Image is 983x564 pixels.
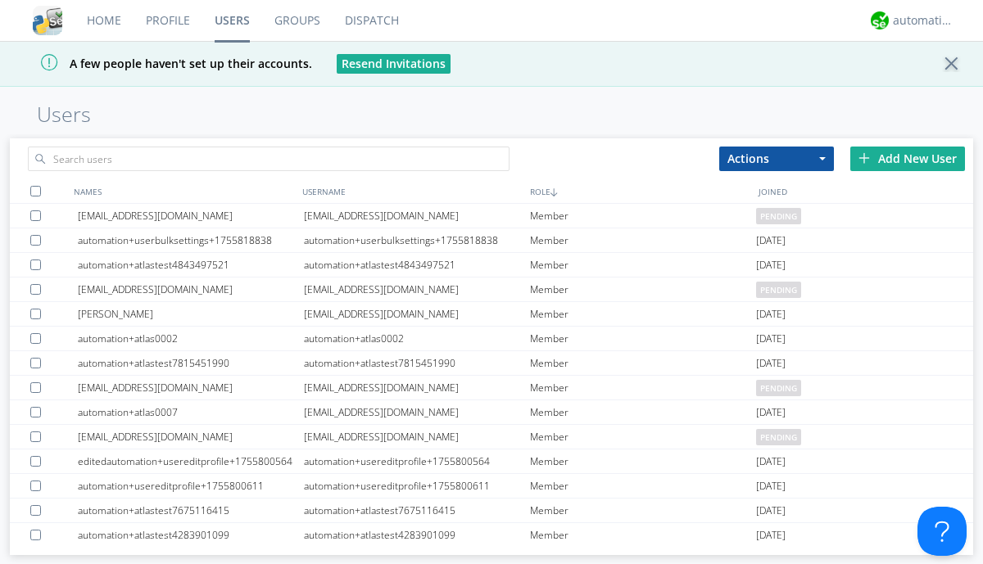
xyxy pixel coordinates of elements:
div: editedautomation+usereditprofile+1755800564 [78,449,304,473]
div: Member [530,228,756,252]
div: automation+atlastest4843497521 [304,253,530,277]
div: automation+atlastest7815451990 [78,351,304,375]
div: Member [530,400,756,424]
div: USERNAME [298,179,527,203]
img: plus.svg [858,152,870,164]
a: [EMAIL_ADDRESS][DOMAIN_NAME][EMAIL_ADDRESS][DOMAIN_NAME]Memberpending [10,376,973,400]
div: automation+atlastest4283901099 [78,523,304,547]
img: cddb5a64eb264b2086981ab96f4c1ba7 [33,6,62,35]
a: automation+atlas0002automation+atlas0002Member[DATE] [10,327,973,351]
div: Member [530,523,756,547]
div: automation+atlas0002 [78,327,304,350]
a: automation+atlastest4283901099automation+atlastest4283901099Member[DATE] [10,523,973,548]
div: automation+atlastest4843497521 [78,253,304,277]
input: Search users [28,147,510,171]
div: [EMAIL_ADDRESS][DOMAIN_NAME] [304,302,530,326]
div: [EMAIL_ADDRESS][DOMAIN_NAME] [304,400,530,424]
a: [EMAIL_ADDRESS][DOMAIN_NAME][EMAIL_ADDRESS][DOMAIN_NAME]Memberpending [10,425,973,449]
div: automation+atlastest7675116415 [78,499,304,522]
div: Add New User [850,147,965,171]
div: Member [530,449,756,473]
div: automation+usereditprofile+1755800564 [304,449,530,473]
div: [EMAIL_ADDRESS][DOMAIN_NAME] [78,277,304,301]
div: automation+atlas0002 [304,327,530,350]
span: pending [756,208,801,224]
div: [EMAIL_ADDRESS][DOMAIN_NAME] [304,425,530,449]
div: [EMAIL_ADDRESS][DOMAIN_NAME] [304,277,530,301]
span: [DATE] [756,449,786,474]
button: Resend Invitations [337,54,451,74]
img: d2d01cd9b4174d08988066c6d424eccd [871,11,889,29]
div: automation+atlas [893,12,954,29]
span: [DATE] [756,228,786,253]
div: automation+usereditprofile+1755800611 [304,474,530,498]
div: [EMAIL_ADDRESS][DOMAIN_NAME] [304,376,530,399]
div: ROLE [526,179,754,203]
div: Member [530,499,756,522]
div: automation+userbulksettings+1755818838 [304,228,530,252]
button: Actions [719,147,834,171]
div: automation+usereditprofile+1755800611 [78,474,304,498]
div: Member [530,376,756,399]
div: automation+atlastest7815451990 [304,351,530,375]
a: automation+userbulksettings+1755818838automation+userbulksettings+1755818838Member[DATE] [10,228,973,253]
span: [DATE] [756,499,786,523]
span: [DATE] [756,474,786,499]
a: [EMAIL_ADDRESS][DOMAIN_NAME][EMAIL_ADDRESS][DOMAIN_NAME]Memberpending [10,277,973,302]
span: [DATE] [756,400,786,425]
div: automation+atlastest4283901099 [304,523,530,547]
span: A few people haven't set up their accounts. [12,56,312,71]
div: Member [530,351,756,375]
a: [PERSON_NAME][EMAIL_ADDRESS][DOMAIN_NAME]Member[DATE] [10,302,973,327]
div: automation+atlastest7675116415 [304,499,530,522]
span: [DATE] [756,302,786,327]
a: automation+usereditprofile+1755800611automation+usereditprofile+1755800611Member[DATE] [10,474,973,499]
span: pending [756,282,801,298]
div: [EMAIL_ADDRESS][DOMAIN_NAME] [78,425,304,449]
span: [DATE] [756,523,786,548]
a: editedautomation+usereditprofile+1755800564automation+usereditprofile+1755800564Member[DATE] [10,449,973,474]
div: [EMAIL_ADDRESS][DOMAIN_NAME] [78,204,304,228]
div: automation+atlas0007 [78,400,304,424]
a: automation+atlastest7675116415automation+atlastest7675116415Member[DATE] [10,499,973,523]
div: NAMES [70,179,298,203]
div: Member [530,204,756,228]
div: [EMAIL_ADDRESS][DOMAIN_NAME] [304,204,530,228]
span: [DATE] [756,351,786,376]
div: JOINED [754,179,983,203]
a: automation+atlastest4843497521automation+atlastest4843497521Member[DATE] [10,253,973,277]
iframe: Toggle Customer Support [917,507,967,556]
div: [EMAIL_ADDRESS][DOMAIN_NAME] [78,376,304,399]
div: [PERSON_NAME] [78,302,304,326]
div: Member [530,277,756,301]
div: Member [530,425,756,449]
span: pending [756,380,801,396]
span: [DATE] [756,327,786,351]
div: Member [530,302,756,326]
div: automation+userbulksettings+1755818838 [78,228,304,252]
a: automation+atlastest7815451990automation+atlastest7815451990Member[DATE] [10,351,973,376]
div: Member [530,474,756,498]
a: [EMAIL_ADDRESS][DOMAIN_NAME][EMAIL_ADDRESS][DOMAIN_NAME]Memberpending [10,204,973,228]
div: Member [530,327,756,350]
a: automation+atlas0007[EMAIL_ADDRESS][DOMAIN_NAME]Member[DATE] [10,400,973,425]
span: pending [756,429,801,445]
span: [DATE] [756,253,786,277]
div: Member [530,253,756,277]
